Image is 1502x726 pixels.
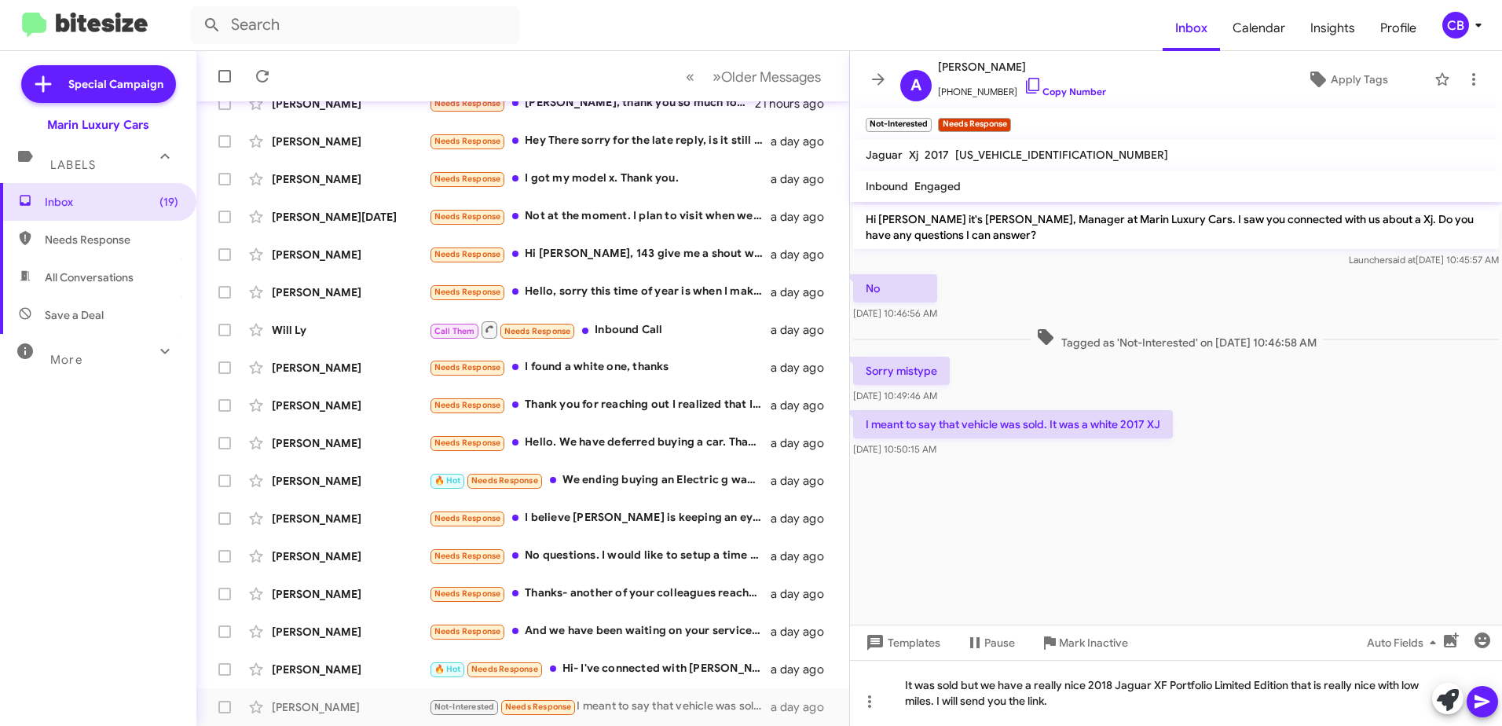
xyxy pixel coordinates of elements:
div: I believe [PERSON_NAME] is keeping an eye out for me for what I am looking for [429,509,771,527]
div: a day ago [771,284,837,300]
div: a day ago [771,134,837,149]
div: Hello. We have deferred buying a car. Thanks for reaching out. [429,434,771,452]
div: Hey There sorry for the late reply, is it still available [429,132,771,150]
span: Needs Response [504,326,571,336]
div: [PERSON_NAME] [272,624,429,640]
button: Pause [953,629,1028,657]
div: [PERSON_NAME] [272,134,429,149]
div: [PERSON_NAME] [272,171,429,187]
span: Needs Response [471,664,538,674]
a: Insights [1298,5,1368,51]
div: a day ago [771,171,837,187]
div: I got my model x. Thank you. [429,170,771,188]
div: 21 hours ago [755,96,837,112]
button: Apply Tags [1267,65,1427,93]
div: And we have been waiting on your service department [DATE] on an LR4 and they never get back to m... [429,622,771,640]
div: [PERSON_NAME] [272,360,429,376]
div: Inbound Call [429,320,771,339]
span: Needs Response [434,626,501,636]
input: Search [190,6,520,44]
span: A [910,73,921,98]
button: CB [1429,12,1485,38]
span: Needs Response [434,400,501,410]
span: « [686,67,694,86]
span: Templates [863,629,940,657]
span: Needs Response [434,588,501,599]
a: Special Campaign [21,65,176,103]
div: a day ago [771,322,837,338]
span: Needs Response [434,136,501,146]
div: [PERSON_NAME] [272,435,429,451]
span: Save a Deal [45,307,104,323]
p: No [853,274,937,302]
div: We ending buying an Electric g wagon. [429,471,771,489]
a: Inbox [1163,5,1220,51]
span: Xj [909,148,918,162]
span: Needs Response [45,232,178,247]
div: a day ago [771,548,837,564]
div: [PERSON_NAME] [272,247,429,262]
span: said at [1388,254,1416,266]
a: Copy Number [1024,86,1106,97]
button: Previous [676,60,704,93]
span: Needs Response [434,513,501,523]
div: [PERSON_NAME] [272,548,429,564]
span: Launcher [DATE] 10:45:57 AM [1349,254,1499,266]
span: [US_VEHICLE_IDENTIFICATION_NUMBER] [955,148,1168,162]
div: [PERSON_NAME] [272,96,429,112]
span: Special Campaign [68,76,163,92]
a: Profile [1368,5,1429,51]
span: Needs Response [434,287,501,297]
span: Needs Response [471,475,538,486]
div: I meant to say that vehicle was sold. It was a white 2017 XJ [429,698,771,716]
span: Jaguar [866,148,903,162]
p: I meant to say that vehicle was sold. It was a white 2017 XJ [853,410,1173,438]
span: All Conversations [45,269,134,285]
span: Pause [984,629,1015,657]
span: Needs Response [434,362,501,372]
div: Thank you for reaching out I realized that I would like to have a CPO vehicle [429,396,771,414]
div: a day ago [771,586,837,602]
div: [PERSON_NAME] [272,662,429,677]
span: Inbound [866,179,908,193]
div: Marin Luxury Cars [47,117,149,133]
span: [PERSON_NAME] [938,57,1106,76]
span: Needs Response [434,174,501,184]
span: Needs Response [434,98,501,108]
span: Apply Tags [1331,65,1388,93]
a: Calendar [1220,5,1298,51]
div: [PERSON_NAME] [272,284,429,300]
span: More [50,353,82,367]
div: a day ago [771,624,837,640]
div: a day ago [771,435,837,451]
span: Needs Response [434,249,501,259]
span: Labels [50,158,96,172]
div: [PERSON_NAME] [272,398,429,413]
span: (19) [159,194,178,210]
div: Hi [PERSON_NAME], 143 give me a shout when you get a chance [429,245,771,263]
div: Hello, sorry this time of year is when I make 60-80% of my income over a short 6 week period. I a... [429,283,771,301]
span: Inbox [45,194,178,210]
span: Older Messages [721,68,821,86]
div: CB [1442,12,1469,38]
div: Not at the moment. I plan to visit when we ready to buy. Still just window shopping. [429,207,771,225]
span: Tagged as 'Not-Interested' on [DATE] 10:46:58 AM [1030,328,1323,350]
span: [PHONE_NUMBER] [938,76,1106,100]
div: [PERSON_NAME] [272,699,429,715]
span: Needs Response [434,551,501,561]
div: [PERSON_NAME], thank you so much for all your help. They were really really happy and they said y... [429,94,755,112]
span: 2017 [925,148,949,162]
span: 🔥 Hot [434,664,461,674]
span: Auto Fields [1367,629,1442,657]
div: a day ago [771,511,837,526]
div: a day ago [771,247,837,262]
button: Templates [850,629,953,657]
div: [PERSON_NAME] [272,473,429,489]
span: Needs Response [505,702,572,712]
span: Call Them [434,326,475,336]
div: Thanks- another of your colleagues reached out as well. I am down in [GEOGRAPHIC_DATA] for a mont... [429,585,771,603]
nav: Page navigation example [677,60,830,93]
